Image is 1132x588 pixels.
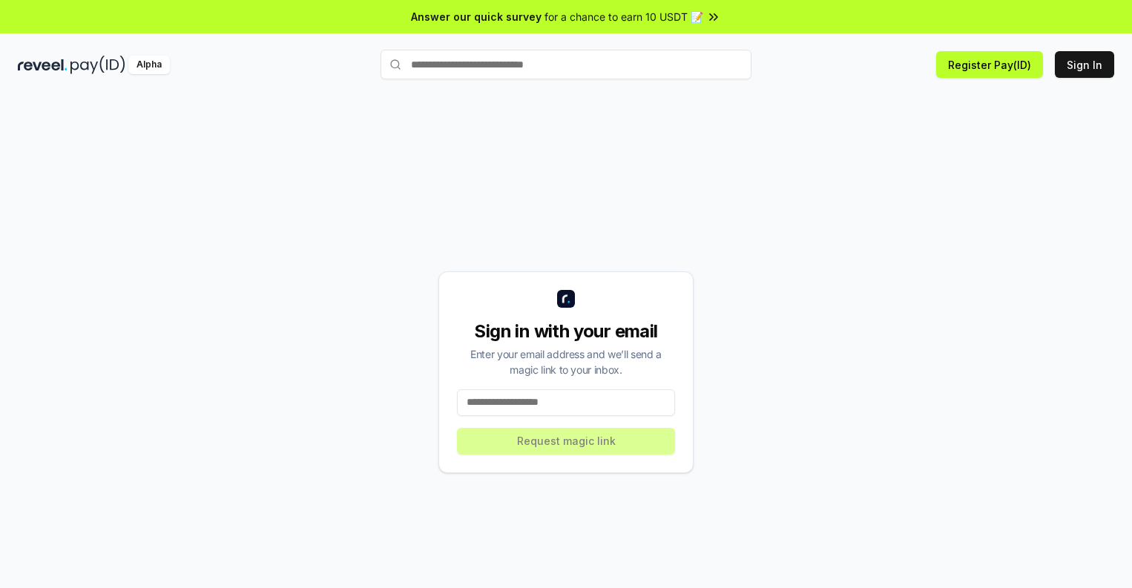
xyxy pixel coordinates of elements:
span: for a chance to earn 10 USDT 📝 [544,9,703,24]
img: pay_id [70,56,125,74]
img: reveel_dark [18,56,68,74]
div: Enter your email address and we’ll send a magic link to your inbox. [457,346,675,377]
div: Sign in with your email [457,320,675,343]
button: Sign In [1055,51,1114,78]
div: Alpha [128,56,170,74]
img: logo_small [557,290,575,308]
span: Answer our quick survey [411,9,542,24]
button: Register Pay(ID) [936,51,1043,78]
